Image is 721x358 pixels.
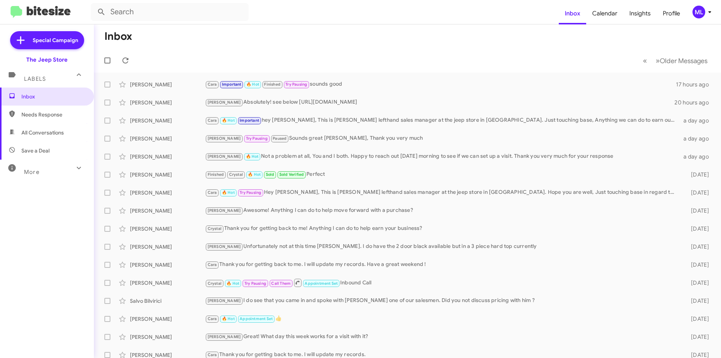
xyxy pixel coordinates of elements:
[130,297,205,305] div: Salvo Bilvirici
[240,118,259,123] span: Important
[21,147,50,154] span: Save a Deal
[305,281,338,286] span: Appointment Set
[208,316,217,321] span: Cara
[679,135,715,142] div: a day ago
[679,315,715,323] div: [DATE]
[130,315,205,323] div: [PERSON_NAME]
[285,82,307,87] span: Try Pausing
[208,334,241,339] span: [PERSON_NAME]
[208,244,241,249] span: [PERSON_NAME]
[208,118,217,123] span: Cara
[21,129,64,136] span: All Conversations
[130,279,205,287] div: [PERSON_NAME]
[91,3,249,21] input: Search
[623,3,657,24] a: Insights
[586,3,623,24] a: Calendar
[660,57,707,65] span: Older Messages
[205,278,679,287] div: Inbound Call
[692,6,705,18] div: ML
[679,279,715,287] div: [DATE]
[674,99,715,106] div: 20 hours ago
[264,82,281,87] span: Finished
[208,226,222,231] span: Crystal
[679,207,715,214] div: [DATE]
[130,99,205,106] div: [PERSON_NAME]
[205,188,679,197] div: Hey [PERSON_NAME], This is [PERSON_NAME] lefthand sales manager at the jeep store in [GEOGRAPHIC_...
[208,172,224,177] span: Finished
[657,3,686,24] a: Profile
[208,298,241,303] span: [PERSON_NAME]
[130,261,205,269] div: [PERSON_NAME]
[130,225,205,233] div: [PERSON_NAME]
[104,30,132,42] h1: Inbox
[643,56,647,65] span: «
[33,36,78,44] span: Special Campaign
[679,261,715,269] div: [DATE]
[205,224,679,233] div: Thank you for getting back to me! Anything I can do to help earn your business?
[559,3,586,24] span: Inbox
[248,172,261,177] span: 🔥 Hot
[130,189,205,196] div: [PERSON_NAME]
[21,111,85,118] span: Needs Response
[229,172,243,177] span: Crystal
[208,262,217,267] span: Cara
[205,260,679,269] div: Thank you for getting back to me. I will update my records. Have a great weekend !
[271,281,291,286] span: Call Them
[273,136,287,141] span: Paused
[208,82,217,87] span: Cara
[208,208,241,213] span: [PERSON_NAME]
[244,281,266,286] span: Try Pausing
[208,190,217,195] span: Cara
[240,316,273,321] span: Appointment Set
[222,82,241,87] span: Important
[222,316,235,321] span: 🔥 Hot
[130,207,205,214] div: [PERSON_NAME]
[21,93,85,100] span: Inbox
[205,170,679,179] div: Perfect
[26,56,68,63] div: The Jeep Store
[222,190,235,195] span: 🔥 Hot
[246,154,259,159] span: 🔥 Hot
[679,297,715,305] div: [DATE]
[679,171,715,178] div: [DATE]
[679,333,715,341] div: [DATE]
[208,100,241,105] span: [PERSON_NAME]
[679,243,715,251] div: [DATE]
[24,76,46,82] span: Labels
[676,81,715,88] div: 17 hours ago
[130,333,205,341] div: [PERSON_NAME]
[205,116,679,125] div: hey [PERSON_NAME], This is [PERSON_NAME] lefthand sales manager at the jeep store in [GEOGRAPHIC_...
[205,152,679,161] div: Not a problem at all, You and I both. Happy to reach out [DATE] morning to see if we can set up a...
[130,153,205,160] div: [PERSON_NAME]
[226,281,239,286] span: 🔥 Hot
[246,82,259,87] span: 🔥 Hot
[240,190,261,195] span: Try Pausing
[638,53,652,68] button: Previous
[205,98,674,107] div: Absolutely! see below [URL][DOMAIN_NAME]
[679,153,715,160] div: a day ago
[130,135,205,142] div: [PERSON_NAME]
[208,154,241,159] span: [PERSON_NAME]
[205,242,679,251] div: Unfortunately not at this time [PERSON_NAME]. I do have the 2 door black available but in a 3 pie...
[208,136,241,141] span: [PERSON_NAME]
[205,80,676,89] div: sounds good
[24,169,39,175] span: More
[279,172,304,177] span: Sold Verified
[130,117,205,124] div: [PERSON_NAME]
[679,117,715,124] div: a day ago
[10,31,84,49] a: Special Campaign
[679,225,715,233] div: [DATE]
[656,56,660,65] span: »
[130,243,205,251] div: [PERSON_NAME]
[130,81,205,88] div: [PERSON_NAME]
[208,281,222,286] span: Crystal
[205,206,679,215] div: Awesome! Anything I can do to help move forward with a purchase?
[208,352,217,357] span: Cara
[246,136,268,141] span: Try Pausing
[686,6,713,18] button: ML
[651,53,712,68] button: Next
[205,134,679,143] div: Sounds great [PERSON_NAME], Thank you very much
